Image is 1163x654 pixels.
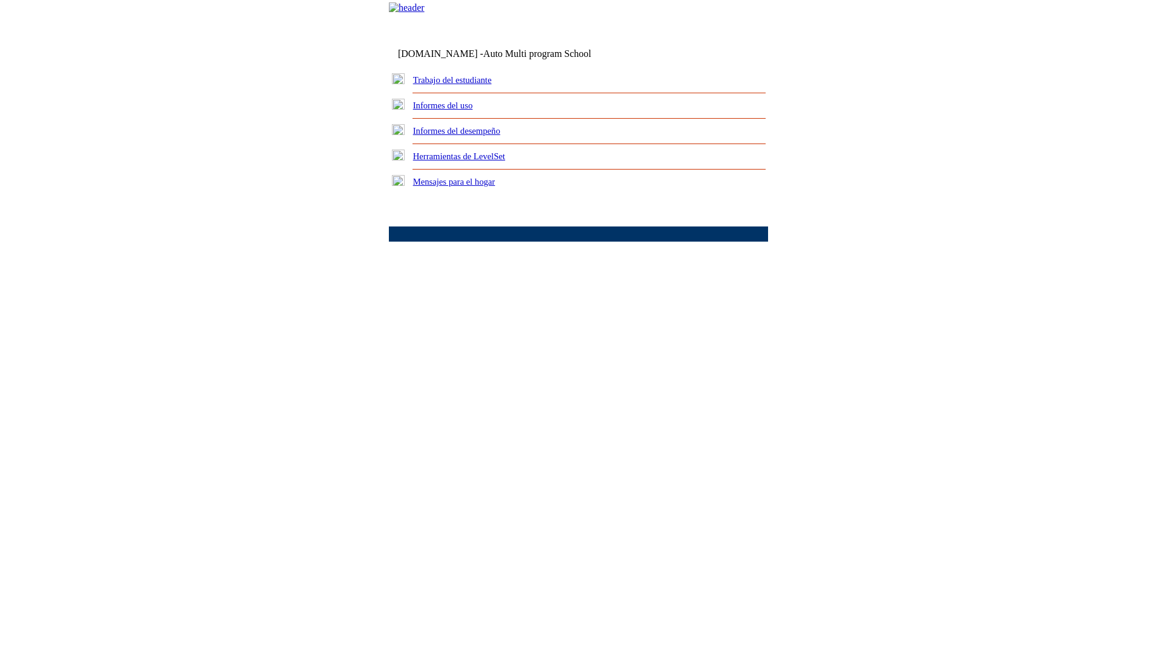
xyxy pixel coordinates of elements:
a: Herramientas de LevelSet [413,151,505,161]
td: [DOMAIN_NAME] - [398,48,621,59]
nobr: Auto Multi program School [483,48,591,59]
a: Informes del uso [413,101,473,110]
a: Informes del desempeño [413,126,500,136]
img: plus.gif [392,124,405,135]
img: plus.gif [392,175,405,186]
img: plus.gif [392,73,405,84]
a: Trabajo del estudiante [413,75,492,85]
img: header [389,2,425,13]
a: Mensajes para el hogar [413,177,495,187]
img: plus.gif [392,150,405,160]
img: plus.gif [392,99,405,110]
